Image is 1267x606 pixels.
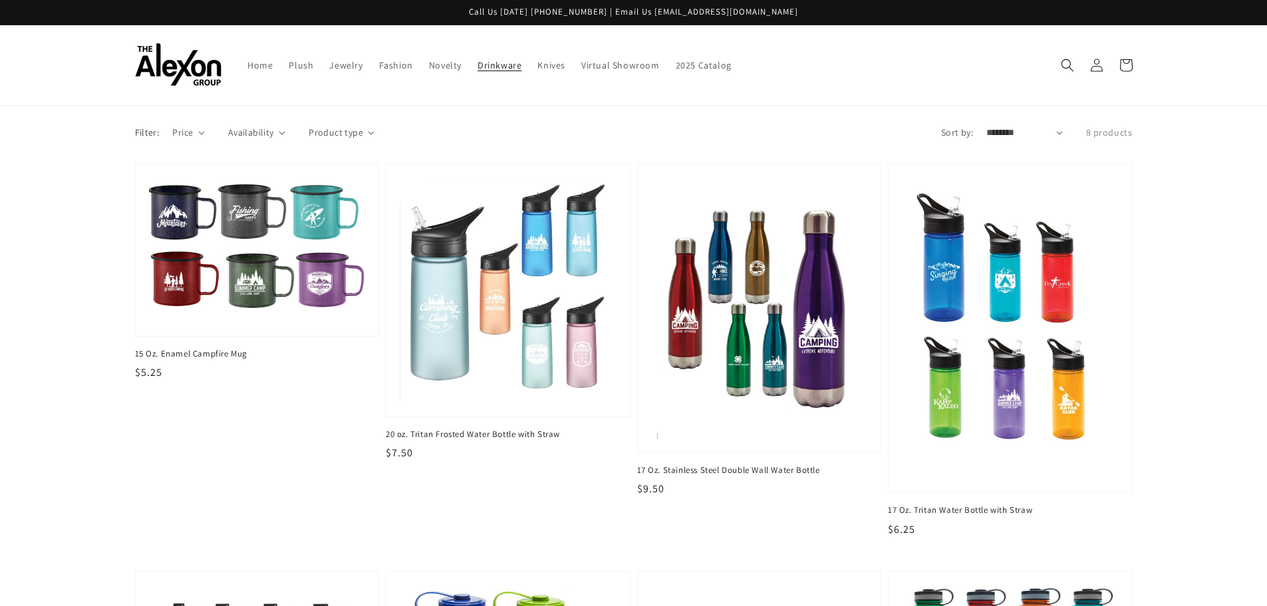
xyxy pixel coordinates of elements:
[379,59,413,71] span: Fashion
[902,178,1119,480] img: 17 Oz. Tritan Water Bottle with Straw
[309,126,374,140] summary: Product type
[888,504,1133,516] span: 17 Oz. Tritan Water Bottle with Straw
[149,178,366,323] img: 15 Oz. Enamel Campfire Mug
[371,51,421,79] a: Fashion
[421,51,470,79] a: Novelty
[228,126,274,140] span: Availability
[281,51,321,79] a: Plush
[537,59,565,71] span: Knives
[651,178,868,439] img: 17 Oz. Stainless Steel Double Wall Water Bottle
[289,59,313,71] span: Plush
[573,51,668,79] a: Virtual Showroom
[386,164,631,461] a: 20 oz. Tritan Frosted Water Bottle with Straw 20 oz. Tritan Frosted Water Bottle with Straw $7.50
[228,126,285,140] summary: Availability
[135,126,160,140] p: Filter:
[668,51,740,79] a: 2025 Catalog
[888,522,915,536] span: $6.25
[135,348,380,360] span: 15 Oz. Enamel Campfire Mug
[329,59,362,71] span: Jewelry
[637,482,664,496] span: $9.50
[386,428,631,440] span: 20 oz. Tritan Frosted Water Bottle with Straw
[247,59,273,71] span: Home
[135,43,221,86] img: The Alexon Group
[386,446,413,460] span: $7.50
[581,59,660,71] span: Virtual Showroom
[676,59,732,71] span: 2025 Catalog
[429,59,462,71] span: Novelty
[1053,51,1082,80] summary: Search
[637,464,882,476] span: 17 Oz. Stainless Steel Double Wall Water Bottle
[321,51,370,79] a: Jewelry
[239,51,281,79] a: Home
[172,126,193,140] span: Price
[400,178,617,403] img: 20 oz. Tritan Frosted Water Bottle with Straw
[637,164,882,498] a: 17 Oz. Stainless Steel Double Wall Water Bottle 17 Oz. Stainless Steel Double Wall Water Bottle $...
[135,365,162,379] span: $5.25
[309,126,363,140] span: Product type
[941,126,973,140] label: Sort by:
[172,126,205,140] summary: Price
[478,59,521,71] span: Drinkware
[135,164,380,380] a: 15 Oz. Enamel Campfire Mug 15 Oz. Enamel Campfire Mug $5.25
[888,164,1133,537] a: 17 Oz. Tritan Water Bottle with Straw 17 Oz. Tritan Water Bottle with Straw $6.25
[529,51,573,79] a: Knives
[1086,126,1133,140] p: 8 products
[470,51,529,79] a: Drinkware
